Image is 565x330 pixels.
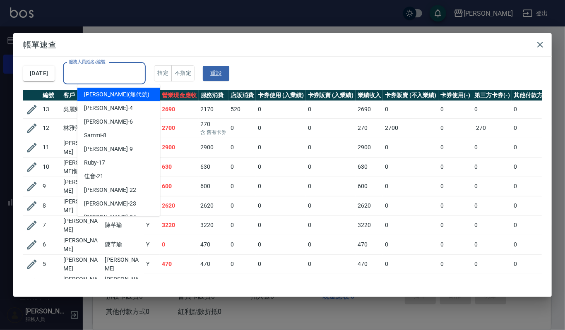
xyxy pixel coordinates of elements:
[199,235,229,254] td: 470
[228,254,256,274] td: 0
[144,215,160,235] td: Y
[61,100,103,118] td: 吳麗卿
[84,186,136,194] span: [PERSON_NAME] -22
[199,215,229,235] td: 3220
[84,172,104,181] span: 佳音 -21
[160,177,199,196] td: 600
[438,118,472,138] td: 0
[160,138,199,157] td: 2900
[41,90,61,101] th: 編號
[228,138,256,157] td: 0
[472,215,512,235] td: 0
[84,158,106,167] span: Ruby -17
[472,100,512,118] td: 0
[228,157,256,177] td: 0
[383,118,438,138] td: 2700
[84,213,136,222] span: [PERSON_NAME] -24
[144,274,160,293] td: Y
[512,215,558,235] td: 0
[306,196,356,215] td: 0
[41,138,61,157] td: 11
[472,196,512,215] td: 0
[228,215,256,235] td: 0
[438,196,472,215] td: 0
[306,235,356,254] td: 0
[438,100,472,118] td: 0
[199,100,229,118] td: 2170
[160,274,199,293] td: 1749
[61,138,103,157] td: [PERSON_NAME]
[472,177,512,196] td: 0
[160,215,199,235] td: 3220
[160,90,199,101] th: 營業現金應收
[256,100,306,118] td: 0
[256,274,306,293] td: 0
[256,196,306,215] td: 0
[199,118,229,138] td: 270
[61,235,103,254] td: [PERSON_NAME]
[61,157,103,177] td: [PERSON_NAME]怩
[472,118,512,138] td: -270
[228,118,256,138] td: 0
[512,254,558,274] td: 0
[13,33,552,56] h2: 帳單速查
[144,254,160,274] td: Y
[228,235,256,254] td: 0
[69,59,105,65] label: 服務人員姓名/編號
[383,215,438,235] td: 0
[103,274,144,293] td: [PERSON_NAME]
[306,157,356,177] td: 0
[383,177,438,196] td: 0
[41,177,61,196] td: 9
[103,235,144,254] td: 陳芊瑜
[201,129,227,136] p: 含 舊有卡券
[356,138,383,157] td: 2900
[228,100,256,118] td: 520
[154,65,172,81] button: 指定
[84,131,107,140] span: Sammi -8
[199,177,229,196] td: 600
[512,138,558,157] td: 0
[383,157,438,177] td: 0
[512,235,558,254] td: 0
[144,235,160,254] td: Y
[41,118,61,138] td: 12
[383,196,438,215] td: 0
[438,138,472,157] td: 0
[160,235,199,254] td: 0
[438,90,472,101] th: 卡券使用(-)
[438,215,472,235] td: 0
[306,90,356,101] th: 卡券販賣 (入業績)
[356,235,383,254] td: 470
[306,118,356,138] td: 0
[512,177,558,196] td: 0
[199,274,229,293] td: 1749
[512,196,558,215] td: 0
[306,138,356,157] td: 0
[383,235,438,254] td: 0
[512,157,558,177] td: 0
[228,177,256,196] td: 0
[199,138,229,157] td: 2900
[356,90,383,101] th: 業績收入
[61,118,103,138] td: 林雅萍
[84,104,133,112] span: [PERSON_NAME] -4
[41,235,61,254] td: 6
[203,66,229,81] button: 重設
[61,254,103,274] td: [PERSON_NAME]
[160,100,199,118] td: 2690
[61,215,103,235] td: [PERSON_NAME]
[472,274,512,293] td: 0
[356,215,383,235] td: 3220
[256,235,306,254] td: 0
[160,254,199,274] td: 470
[512,100,558,118] td: 0
[256,177,306,196] td: 0
[41,157,61,177] td: 10
[383,254,438,274] td: 0
[472,90,512,101] th: 第三方卡券(-)
[61,90,103,101] th: 客戶
[256,118,306,138] td: 0
[356,196,383,215] td: 2620
[383,274,438,293] td: 0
